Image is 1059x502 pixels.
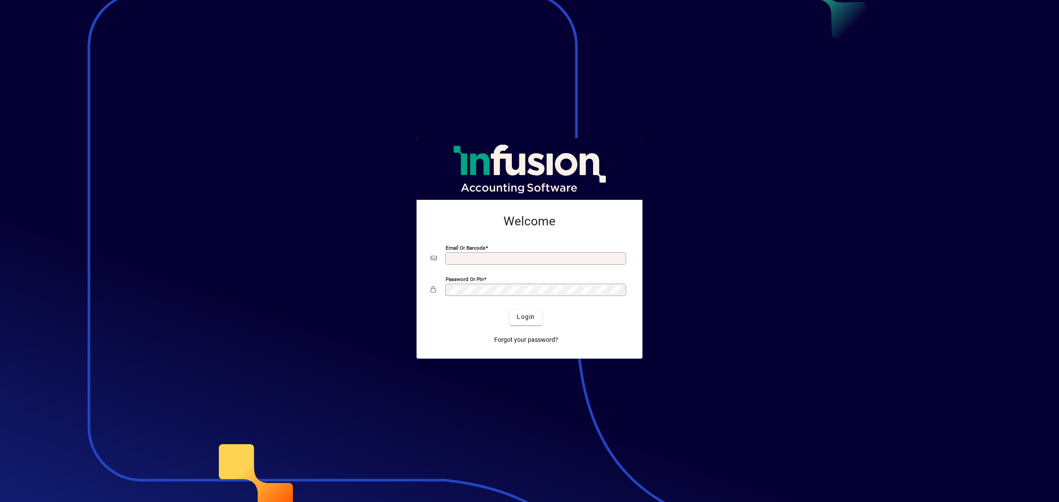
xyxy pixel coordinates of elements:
mat-label: Email or Barcode [446,244,485,251]
mat-label: Password or Pin [446,276,484,282]
span: Forgot your password? [494,335,558,345]
h2: Welcome [431,214,628,229]
span: Login [517,312,535,322]
button: Login [510,309,542,325]
a: Forgot your password? [491,332,562,348]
